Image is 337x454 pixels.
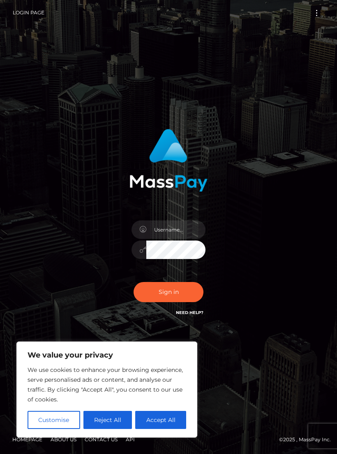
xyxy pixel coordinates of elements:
button: Accept All [135,411,186,429]
a: Need Help? [176,310,203,315]
div: © 2025 , MassPay Inc. [6,435,331,444]
div: We value your privacy [16,342,197,438]
a: About Us [47,433,80,446]
input: Username... [146,220,205,239]
button: Sign in [134,282,203,302]
a: Homepage [9,433,46,446]
a: API [122,433,138,446]
button: Customise [28,411,80,429]
a: Contact Us [81,433,121,446]
a: Login Page [13,4,44,21]
p: We use cookies to enhance your browsing experience, serve personalised ads or content, and analys... [28,365,186,404]
p: We value your privacy [28,350,186,360]
button: Reject All [83,411,132,429]
button: Toggle navigation [309,7,324,18]
img: MassPay Login [129,129,208,192]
